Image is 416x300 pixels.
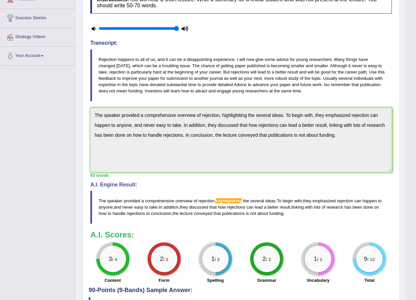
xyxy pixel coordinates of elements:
b: A.I. Scores: [90,230,134,239]
span: handle [113,211,125,216]
span: overview [175,198,192,203]
h4: Transcript: [90,40,392,46]
blockquote: Rejection happens to all of us, and it can be a disappointing experience. I will now give some ad... [90,49,392,101]
span: not [250,211,256,216]
span: rejection [198,198,214,203]
span: they [180,205,188,210]
span: To [277,198,281,203]
span: to [378,198,382,203]
big: 3 [109,255,112,263]
span: addition [163,205,179,210]
span: been [352,205,362,210]
span: never [122,205,133,210]
small: / 4 [112,257,117,262]
label: Total [364,277,374,283]
span: The [99,198,106,203]
span: funding [269,211,284,216]
span: lecture [180,211,193,216]
span: about [257,211,268,216]
small: / 2 [215,257,220,262]
span: of [194,198,197,203]
label: Form [159,277,169,283]
span: lead [254,205,263,210]
span: better [268,205,279,210]
span: the [172,211,178,216]
blockquote: , . , , . , , . , . [90,191,392,224]
span: several [250,198,264,203]
span: with [305,205,312,210]
span: rejection [337,198,353,203]
span: anyone [99,205,113,210]
span: that [209,205,217,210]
div: 63 words [90,172,392,178]
label: Spelling [207,277,224,283]
span: a [141,198,144,203]
span: that [213,211,221,216]
span: has [345,205,351,210]
span: done [363,205,373,210]
span: is [246,211,249,216]
span: In [146,211,150,216]
span: rejections [227,205,246,210]
span: provided [124,198,140,203]
label: Vocabulary [307,277,330,283]
span: easy [134,205,143,210]
span: with [294,198,302,203]
span: rejections [127,211,145,216]
span: publications [222,211,245,216]
span: begin [283,198,293,203]
a: Success Stories [0,9,76,25]
span: discussed [189,205,208,210]
small: / 2 [163,257,168,262]
big: 2 [160,255,163,263]
span: comprehensive [145,198,174,203]
span: can [354,198,361,203]
span: Possible spelling mistake found. (did you mean: highlighting) [216,198,242,203]
span: linking [292,205,304,210]
span: lots [314,205,320,210]
span: how [218,205,226,210]
span: the [243,198,249,203]
span: to [145,205,148,210]
small: / 2 [317,257,322,262]
span: conveyed [194,211,212,216]
span: and [114,205,121,210]
a: Strategy Videos [0,28,76,44]
big: 1 [314,255,317,263]
span: to [108,211,111,216]
big: 1 [211,255,215,263]
span: they [303,198,311,203]
h4: A.I. Engine Result: [90,182,392,188]
span: speaker [107,198,122,203]
span: a [264,205,266,210]
small: / 12 [367,257,375,262]
span: take [149,205,158,210]
label: Content [105,277,121,283]
span: how [99,211,107,216]
span: emphasized [312,198,336,203]
label: Grammar [257,277,276,283]
big: 9 [364,255,368,263]
span: result [280,205,290,210]
span: conclusion [151,211,171,216]
span: on [374,205,379,210]
a: Your Account [0,47,76,63]
span: research [326,205,343,210]
span: happen [362,198,377,203]
big: 2 [262,255,266,263]
span: ideas [265,198,276,203]
small: / 2 [266,257,271,262]
span: can [247,205,254,210]
span: of [322,205,325,210]
span: In [159,205,162,210]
